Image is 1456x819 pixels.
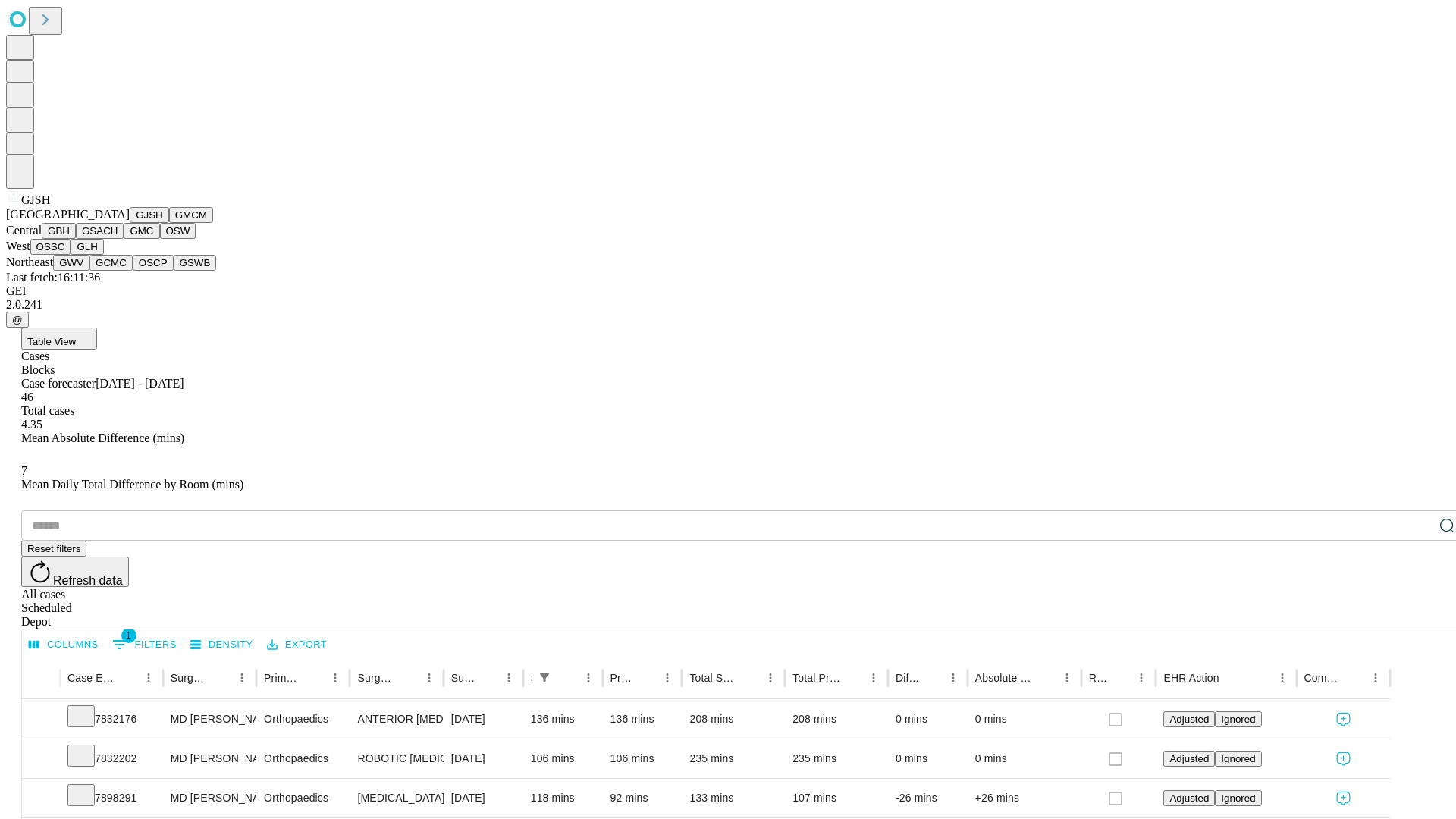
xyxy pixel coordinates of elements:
[739,667,760,689] button: Sort
[689,779,777,817] div: 133 mins
[451,779,516,817] div: [DATE]
[21,557,129,587] button: Refresh data
[610,672,635,684] div: Predicted In Room Duration
[231,667,253,689] button: Menu
[975,672,1034,684] div: Absolute Difference
[27,336,76,347] span: Table View
[451,672,475,684] div: Surgery Date
[25,633,102,657] button: Select columns
[21,431,184,444] span: Mean Absolute Difference (mins)
[6,208,130,221] span: [GEOGRAPHIC_DATA]
[1109,667,1131,689] button: Sort
[689,672,737,684] div: Total Scheduled Duration
[6,271,100,284] span: Last fetch: 16:11:36
[171,779,249,817] div: MD [PERSON_NAME] [PERSON_NAME]
[1344,667,1365,689] button: Sort
[138,667,159,689] button: Menu
[610,779,675,817] div: 92 mins
[1163,711,1215,727] button: Adjusted
[171,700,249,739] div: MD [PERSON_NAME] [PERSON_NAME]
[451,700,516,739] div: [DATE]
[863,667,884,689] button: Menu
[187,633,257,657] button: Density
[498,667,519,689] button: Menu
[30,746,52,773] button: Expand
[325,667,346,689] button: Menu
[264,779,342,817] div: Orthopaedics
[975,739,1074,778] div: 0 mins
[578,667,599,689] button: Menu
[975,779,1074,817] div: +26 mins
[124,223,159,239] button: GMC
[534,667,555,689] button: Show filters
[171,739,249,778] div: MD [PERSON_NAME] [PERSON_NAME]
[357,672,395,684] div: Surgery Name
[67,700,155,739] div: 7832176
[21,193,50,206] span: GJSH
[21,391,33,403] span: 46
[264,739,342,778] div: Orthopaedics
[210,667,231,689] button: Sort
[689,700,777,739] div: 208 mins
[1163,672,1219,684] div: EHR Action
[557,667,578,689] button: Sort
[21,404,74,417] span: Total cases
[534,667,555,689] div: 1 active filter
[1056,667,1078,689] button: Menu
[303,667,325,689] button: Sort
[896,739,960,778] div: 0 mins
[6,224,42,237] span: Central
[531,672,532,684] div: Scheduled In Room Duration
[1131,667,1152,689] button: Menu
[1035,667,1056,689] button: Sort
[174,255,217,271] button: GSWB
[1221,667,1242,689] button: Sort
[1215,751,1261,767] button: Ignored
[264,700,342,739] div: Orthopaedics
[121,628,136,643] span: 1
[792,779,880,817] div: 107 mins
[943,667,964,689] button: Menu
[1215,790,1261,806] button: Ignored
[67,672,115,684] div: Case Epic Id
[357,779,435,817] div: [MEDICAL_DATA] MEDIAL AND LATERAL MENISCECTOMY
[76,223,124,239] button: GSACH
[6,240,30,253] span: West
[30,786,52,812] button: Expand
[921,667,943,689] button: Sort
[1169,714,1209,725] span: Adjusted
[67,739,155,778] div: 7832202
[1089,672,1109,684] div: Resolved in EHR
[1163,790,1215,806] button: Adjusted
[160,223,196,239] button: OSW
[1221,753,1255,764] span: Ignored
[635,667,657,689] button: Sort
[1169,753,1209,764] span: Adjusted
[610,739,675,778] div: 106 mins
[357,739,435,778] div: ROBOTIC [MEDICAL_DATA] KNEE TOTAL
[27,543,80,554] span: Reset filters
[6,298,1450,312] div: 2.0.241
[1169,792,1209,804] span: Adjusted
[531,739,595,778] div: 106 mins
[264,672,302,684] div: Primary Service
[21,328,97,350] button: Table View
[792,700,880,739] div: 208 mins
[21,418,42,431] span: 4.35
[53,255,89,271] button: GWV
[760,667,781,689] button: Menu
[1215,711,1261,727] button: Ignored
[1304,672,1342,684] div: Comments
[71,239,103,255] button: GLH
[1221,792,1255,804] span: Ignored
[108,632,180,657] button: Show filters
[792,672,840,684] div: Total Predicted Duration
[357,700,435,739] div: ANTERIOR [MEDICAL_DATA] TOTAL HIP
[451,739,516,778] div: [DATE]
[896,779,960,817] div: -26 mins
[1365,667,1386,689] button: Menu
[21,541,86,557] button: Reset filters
[6,312,29,328] button: @
[975,700,1074,739] div: 0 mins
[133,255,174,271] button: OSCP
